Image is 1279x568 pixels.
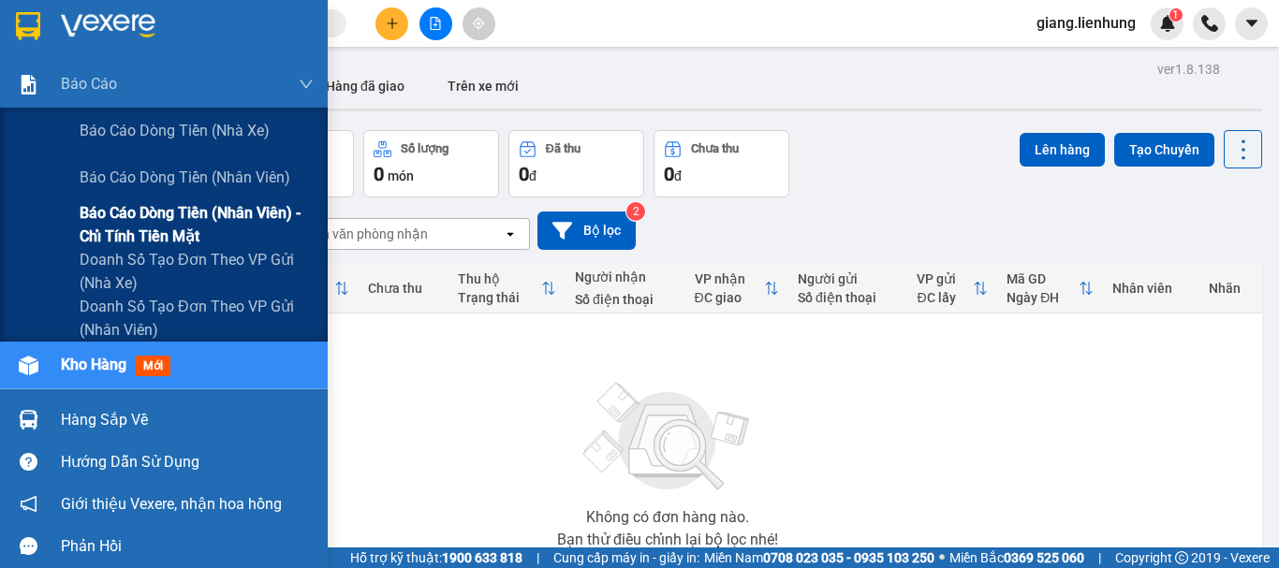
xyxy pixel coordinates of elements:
button: caret-down [1235,7,1268,40]
span: Cung cấp máy in - giấy in: [553,547,699,568]
span: file-add [429,17,442,30]
button: file-add [419,7,452,40]
span: mới [136,356,170,376]
div: Chọn văn phòng nhận [299,225,428,243]
button: Đã thu0đ [508,130,644,197]
span: question-circle [20,453,37,471]
sup: 1 [1169,8,1183,22]
div: VP nhận [695,271,765,286]
strong: 1900 633 818 [442,550,522,565]
button: Bộ lọc [537,211,636,250]
div: Không có đơn hàng nào. [586,510,749,525]
img: phone-icon [1201,15,1218,32]
span: món [388,168,414,183]
span: Doanh số tạo đơn theo VP gửi (nhân viên) [80,295,314,342]
span: Giới thiệu Vexere, nhận hoa hồng [61,492,282,516]
sup: 2 [626,202,645,221]
svg: open [503,226,518,241]
img: icon-new-feature [1159,15,1176,32]
div: Số lượng [401,142,448,155]
div: Mã GD [1007,271,1079,286]
span: 0 [664,163,674,185]
th: Toggle SortBy [997,264,1103,313]
div: ĐC giao [695,290,765,305]
div: Số điện thoại [575,292,675,307]
strong: 0369 525 060 [1004,550,1084,565]
span: copyright [1175,551,1188,564]
div: Số điện thoại [798,290,898,305]
span: giang.lienhung [1022,11,1151,35]
div: Nhân viên [1112,281,1190,296]
img: warehouse-icon [19,356,38,375]
button: Hàng đã giao [311,64,419,109]
button: Tạo Chuyến [1114,133,1214,167]
span: | [537,547,539,568]
div: Người gửi [798,271,898,286]
div: Ngày ĐH [1007,290,1079,305]
div: ĐC lấy [917,290,973,305]
div: Hàng sắp về [61,406,314,434]
strong: 0708 023 035 - 0935 103 250 [763,550,934,565]
span: 0 [519,163,529,185]
span: caret-down [1243,15,1260,32]
button: Số lượng0món [363,130,499,197]
span: Kho hàng [61,356,126,373]
div: Đã thu [546,142,581,155]
img: logo-vxr [16,12,40,40]
div: Chưa thu [691,142,739,155]
img: warehouse-icon [19,410,38,430]
div: Bạn thử điều chỉnh lại bộ lọc nhé! [557,532,778,547]
span: ⚪️ [939,554,945,561]
span: Hỗ trợ kỹ thuật: [350,547,522,568]
span: Doanh số tạo đơn theo VP gửi (nhà xe) [80,248,314,295]
div: Chưa thu [368,281,439,296]
th: Toggle SortBy [448,264,566,313]
span: | [1098,547,1101,568]
span: Báo cáo dòng tiền (nhân viên) [80,166,290,189]
span: đ [529,168,537,183]
span: aim [472,17,485,30]
th: Toggle SortBy [907,264,997,313]
span: Trên xe mới [448,79,519,94]
span: Miền Bắc [949,547,1084,568]
div: Phản hồi [61,532,314,561]
span: down [299,77,314,92]
span: 1 [1172,8,1179,22]
div: Hướng dẫn sử dụng [61,448,314,476]
div: Thu hộ [458,271,541,286]
div: ver 1.8.138 [1157,59,1220,80]
div: VP gửi [917,271,973,286]
div: Trạng thái [458,290,541,305]
div: Nhãn [1209,281,1252,296]
span: plus [386,17,399,30]
span: notification [20,495,37,513]
span: Báo cáo [61,72,117,95]
span: message [20,537,37,555]
span: đ [674,168,682,183]
button: Lên hàng [1020,133,1105,167]
img: svg+xml;base64,PHN2ZyBjbGFzcz0ibGlzdC1wbHVnX19zdmciIHhtbG5zPSJodHRwOi8vd3d3LnczLm9yZy8yMDAwL3N2Zy... [574,371,761,502]
span: Miền Nam [704,547,934,568]
span: Báo cáo dòng tiền (nhà xe) [80,119,270,142]
span: 0 [374,163,384,185]
button: aim [463,7,495,40]
span: Báo cáo dòng tiền (nhân viên) - chỉ tính tiền mặt [80,201,314,248]
button: Chưa thu0đ [654,130,789,197]
th: Toggle SortBy [685,264,789,313]
div: Người nhận [575,269,675,284]
img: solution-icon [19,75,38,95]
button: plus [375,7,408,40]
